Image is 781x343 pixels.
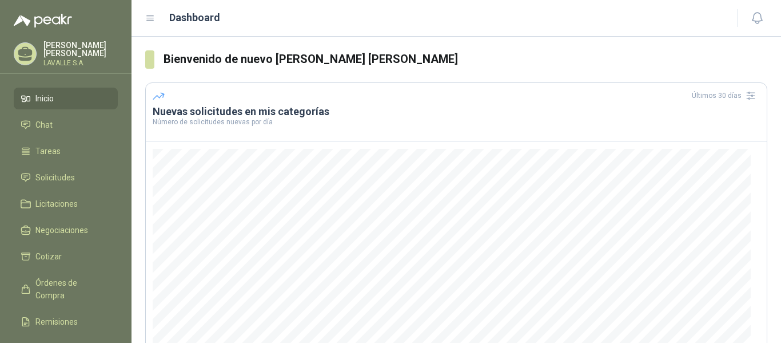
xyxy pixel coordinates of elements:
[14,311,118,333] a: Remisiones
[14,193,118,215] a: Licitaciones
[14,140,118,162] a: Tareas
[153,105,760,119] h3: Nuevas solicitudes en mis categorías
[35,92,54,105] span: Inicio
[14,88,118,109] a: Inicio
[153,119,760,125] p: Número de solicitudes nuevas por día
[35,119,53,131] span: Chat
[169,10,220,26] h1: Dashboard
[43,41,118,57] p: [PERSON_NAME] [PERSON_NAME]
[14,114,118,136] a: Chat
[35,277,107,302] span: Órdenes de Compra
[35,316,78,328] span: Remisiones
[35,171,75,184] span: Solicitudes
[14,219,118,241] a: Negociaciones
[14,272,118,306] a: Órdenes de Compra
[43,60,118,66] p: LAVALLE S.A.
[35,224,88,236] span: Negociaciones
[164,50,767,68] h3: Bienvenido de nuevo [PERSON_NAME] [PERSON_NAME]
[35,198,78,210] span: Licitaciones
[35,250,62,263] span: Cotizar
[35,145,61,157] span: Tareas
[14,246,118,267] a: Cotizar
[14,14,72,27] img: Logo peakr
[692,86,760,105] div: Últimos 30 días
[14,167,118,188] a: Solicitudes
